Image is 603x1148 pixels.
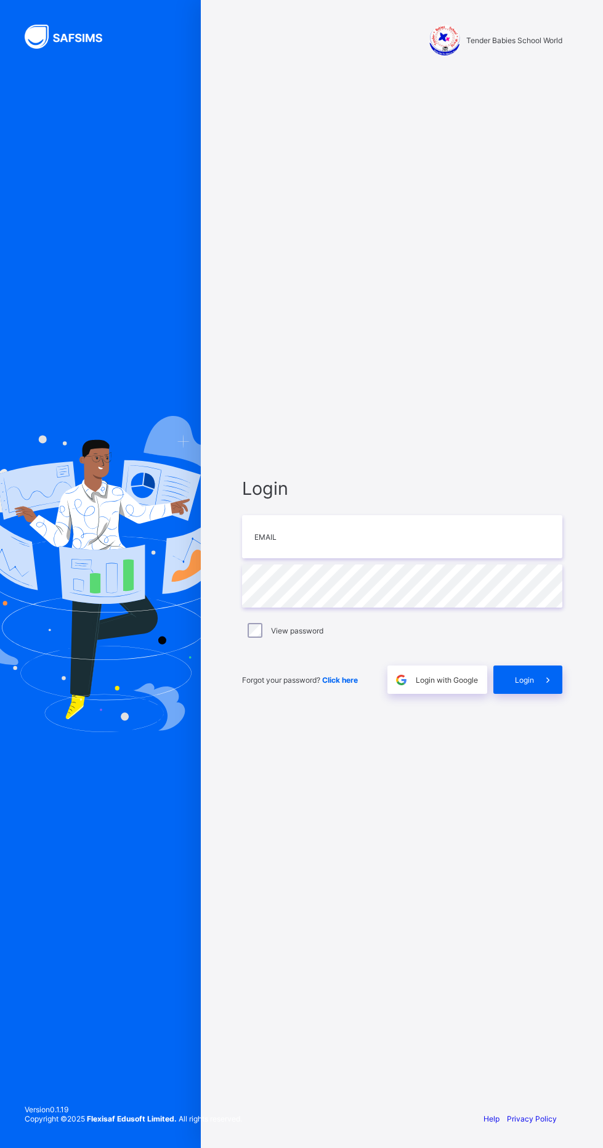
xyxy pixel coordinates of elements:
[87,1114,177,1123] strong: Flexisaf Edusoft Limited.
[242,478,562,499] span: Login
[515,675,534,685] span: Login
[25,1105,242,1114] span: Version 0.1.19
[322,675,358,685] a: Click here
[416,675,478,685] span: Login with Google
[25,1114,242,1123] span: Copyright © 2025 All rights reserved.
[484,1114,500,1123] a: Help
[507,1114,557,1123] a: Privacy Policy
[394,673,408,687] img: google.396cfc9801f0270233282035f929180a.svg
[466,36,562,45] span: Tender Babies School World
[25,25,117,49] img: SAFSIMS Logo
[271,626,323,635] label: View password
[242,675,358,685] span: Forgot your password?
